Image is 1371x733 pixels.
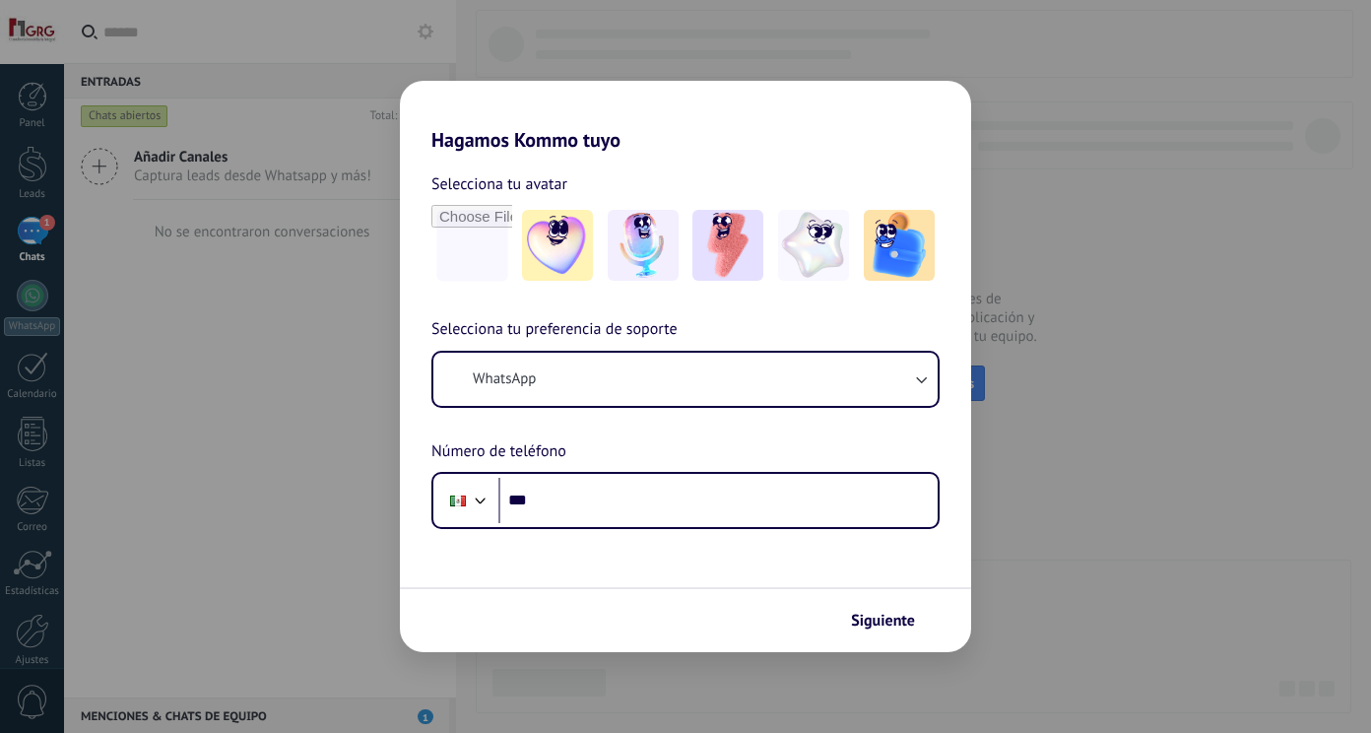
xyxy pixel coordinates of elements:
[692,210,763,281] img: -3.jpeg
[431,439,566,465] span: Número de teléfono
[778,210,849,281] img: -4.jpeg
[473,369,536,389] span: WhatsApp
[433,353,938,406] button: WhatsApp
[842,604,942,637] button: Siguiente
[522,210,593,281] img: -1.jpeg
[431,171,567,197] span: Selecciona tu avatar
[400,81,971,152] h2: Hagamos Kommo tuyo
[431,317,678,343] span: Selecciona tu preferencia de soporte
[851,614,915,628] span: Siguiente
[608,210,679,281] img: -2.jpeg
[864,210,935,281] img: -5.jpeg
[439,480,477,521] div: Mexico: + 52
